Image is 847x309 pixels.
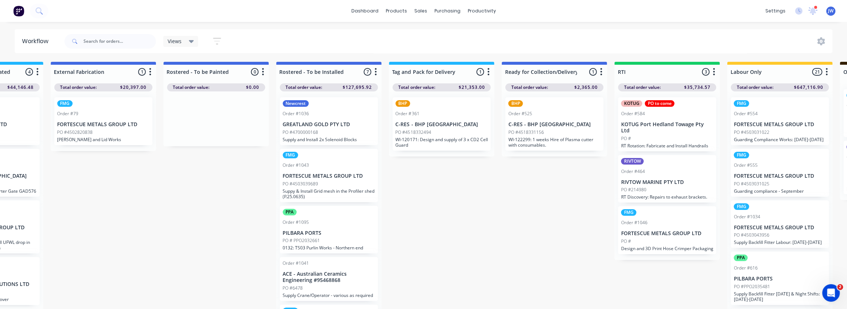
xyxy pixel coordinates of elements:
p: PO #4518332494 [395,129,431,136]
div: PPAOrder #616PILBARA PORTSPO #PPO2035481Supply Backfill Fitter [DATE] & Night Shifts: [DATE]-[DATE] [731,252,829,305]
p: PO # [621,135,631,142]
p: Supply and Install 2x Solenoid Blocks [283,137,375,142]
p: PILBARA PORTS [734,276,826,282]
p: PO #PPO2035481 [734,283,770,290]
div: Order #1041ACE - Australian Ceramics Engineering #95468868PO #6478Supply Crane/Operator - various... [280,257,378,301]
p: FORTESCUE METALS GROUP LTD [734,225,826,231]
p: PO #4518331156 [508,129,544,136]
div: FMG [283,152,298,158]
div: Order #464 [621,168,645,175]
div: FMG [57,100,72,107]
div: BHP [508,100,523,107]
p: [PERSON_NAME] and Lid Works [57,137,149,142]
div: FMG [734,203,749,210]
div: FMGOrder #1046FORTESCUE METALS GROUP LTDPO #Design and 3D Print Hose Crimper Packaging [618,206,716,254]
p: KOTUG Port Hedland Towage Pty Ltd [621,121,713,134]
p: PO #4503043956 [734,232,769,238]
p: Design and 3D Print Hose Crimper Packaging [621,246,713,251]
div: BHPOrder #361C-RES - BHP [GEOGRAPHIC_DATA]PO #4518332494WI-120171: Design and supply of 3 x CD2 C... [392,97,490,151]
div: FMGOrder #554FORTESCUE METALS GROUP LTDPO #4503031022Guarding Compliance Works: [DATE]-[DATE] [731,97,829,145]
div: PO to come [645,100,674,107]
p: FORTESCUE METALS GROUP LTD [283,173,375,179]
span: Total order value: [286,84,322,91]
p: PO #4503031022 [734,129,769,136]
span: $44,146.48 [7,84,34,91]
span: JW [828,8,833,14]
p: PILBARA PORTS [283,230,375,236]
div: PPA [283,209,296,215]
div: FMG [734,152,749,158]
p: ACE - Australian Ceramics Engineering #95468868 [283,271,375,283]
span: Views [168,37,182,45]
p: Supply Crane/Operator - various as required [283,293,375,298]
div: FMG [734,100,749,107]
div: Order #554 [734,110,757,117]
p: RT Discovery: Repairs to exhaust brackets. [621,194,713,200]
p: RIVTOW MARINE PTY LTD [621,179,713,185]
p: RT Rotation: Fabricate and Install Handrails [621,143,713,148]
p: Suppy & Install Grid mesh in the Profiler shed (P.25.0635) [283,188,375,199]
span: $35,734.57 [684,84,710,91]
div: FMGOrder #79FORTESCUE METALS GROUP LTDPO #4502820838[PERSON_NAME] and Lid Works [54,97,152,145]
div: Workflow [22,37,52,46]
p: GREATLAND GOLD PTY LTD [283,121,375,128]
div: PPAOrder #1095PILBARA PORTSPO # PPO20326610132: TS03 Purlin Works - Northern end [280,206,378,254]
p: PO # [621,238,631,245]
div: BHPOrder #525C-RES - BHP [GEOGRAPHIC_DATA]PO #4518331156WI-122299: 1 weeks Hire of Plasma cutter ... [505,97,603,151]
span: $0.00 [246,84,259,91]
div: FMGOrder #1034FORTESCUE METALS GROUP LTDPO #4503043956Supply Backfill Fitter Labour: [DATE]-[DATE] [731,200,829,248]
div: KOTUGPO to comeOrder #584KOTUG Port Hedland Towage Pty LtdPO #RT Rotation: Fabricate and Install ... [618,97,716,151]
div: Order #1043 [283,162,309,169]
div: RIVTOW [621,158,643,165]
span: $21,353.00 [458,84,485,91]
div: BHP [395,100,410,107]
div: Order #361 [395,110,419,117]
p: FORTESCUE METALS GROUP LTD [734,121,826,128]
div: Order #1034 [734,214,760,220]
div: Order #584 [621,110,645,117]
div: RIVTOWOrder #464RIVTOW MARINE PTY LTDPO #214980RT Discovery: Repairs to exhaust brackets. [618,155,716,203]
div: Order #525 [508,110,532,117]
p: PO #4503031025 [734,181,769,187]
p: C-RES - BHP [GEOGRAPHIC_DATA] [395,121,488,128]
span: $127,695.92 [343,84,372,91]
span: Total order value: [624,84,660,91]
div: Order #555 [734,162,757,169]
p: Guarding Compliance Works: [DATE]-[DATE] [734,137,826,142]
p: PO #4502820838 [57,129,93,136]
span: Total order value: [173,84,209,91]
p: PO #214980 [621,186,646,193]
div: PPA [734,255,747,261]
div: products [382,5,411,16]
div: Order #1036 [283,110,309,117]
span: $647,116.90 [794,84,823,91]
a: dashboard [348,5,382,16]
p: WI-122299: 1 weeks Hire of Plasma cutter with consumables. [508,137,600,148]
div: NewcrestOrder #1036GREATLAND GOLD PTY LTDPO #4700000168Supply and Install 2x Solenoid Blocks [280,97,378,145]
div: sales [411,5,431,16]
span: 2 [837,284,843,290]
span: Total order value: [398,84,435,91]
p: 0132: TS03 Purlin Works - Northern end [283,245,375,250]
span: $20,397.00 [120,84,146,91]
div: FMGOrder #555FORTESCUE METALS GROUP LTDPO #4503031025Guarding compliance - September [731,149,829,197]
div: Order #616 [734,265,757,271]
div: KOTUG [621,100,642,107]
p: PO # PPO2032661 [283,237,320,244]
img: Factory [13,5,24,16]
p: FORTESCUE METALS GROUP LTD [734,173,826,179]
p: C-RES - BHP [GEOGRAPHIC_DATA] [508,121,600,128]
div: FMG [621,209,636,216]
div: productivity [464,5,500,16]
iframe: Intercom live chat [822,284,840,302]
span: $2,365.00 [574,84,597,91]
span: Total order value: [736,84,773,91]
p: PO #4700000168 [283,129,318,136]
div: Newcrest [283,100,309,107]
div: Order #1046 [621,219,647,226]
p: PO #4503039689 [283,181,318,187]
p: Supply Backfill Fitter [DATE] & Night Shifts: [DATE]-[DATE] [734,291,826,302]
div: Order #79 [57,110,78,117]
div: Order #1041 [283,260,309,267]
span: Total order value: [60,84,97,91]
